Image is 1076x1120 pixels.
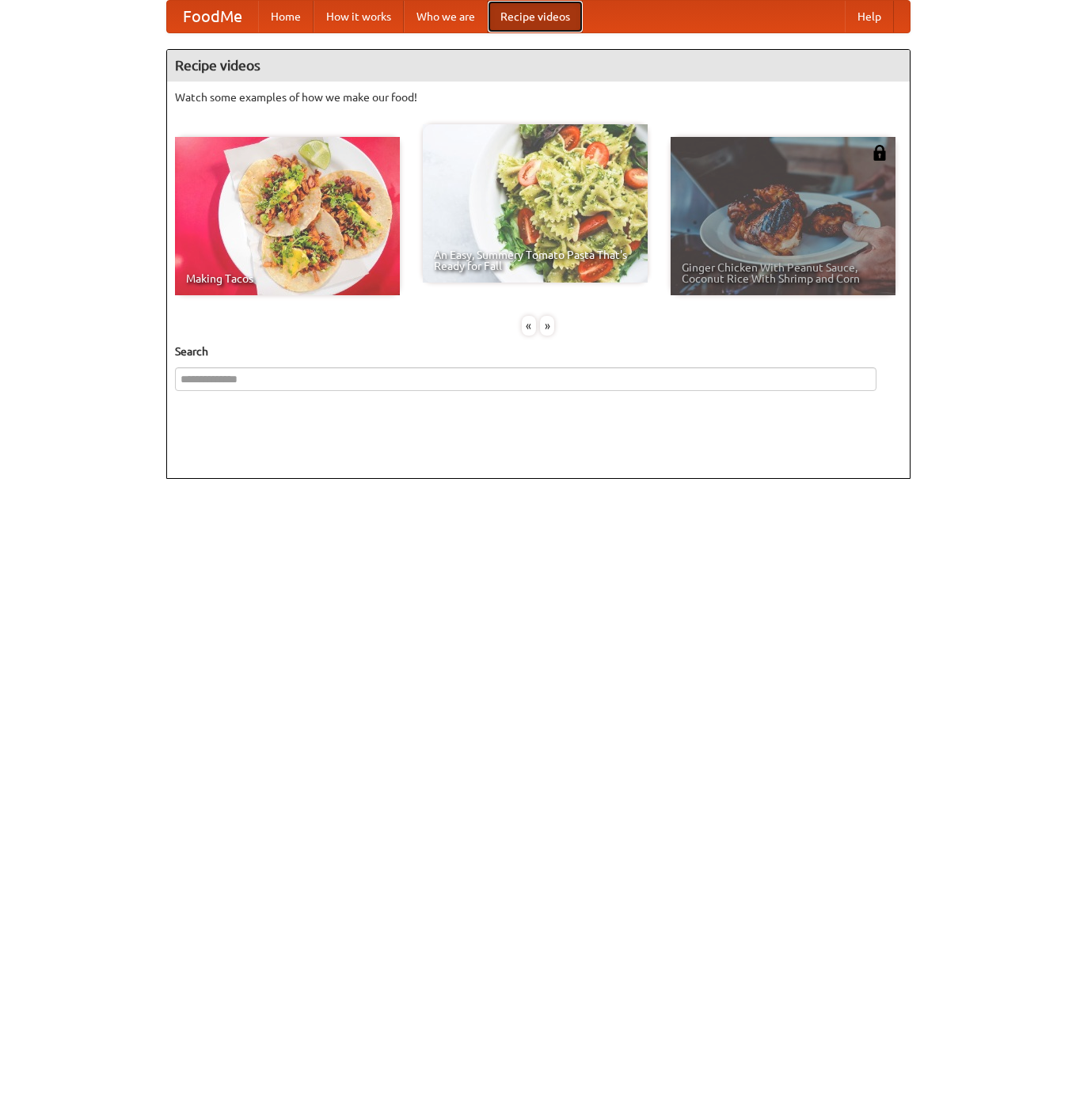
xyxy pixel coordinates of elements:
span: Making Tacos [186,273,389,284]
h5: Search [175,344,902,359]
img: 483408.png [872,145,888,161]
span: An Easy, Summery Tomato Pasta That's Ready for Fall [434,249,637,271]
a: How it works [314,1,404,32]
div: « [522,316,536,336]
p: Watch some examples of how we make our food! [175,89,902,105]
a: Making Tacos [175,137,400,295]
a: Help [845,1,894,32]
div: » [540,316,554,336]
a: FoodMe [167,1,258,32]
a: An Easy, Summery Tomato Pasta That's Ready for Fall [423,124,648,283]
h4: Recipe videos [167,50,910,82]
a: Who we are [404,1,488,32]
a: Home [258,1,314,32]
a: Recipe videos [488,1,583,32]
